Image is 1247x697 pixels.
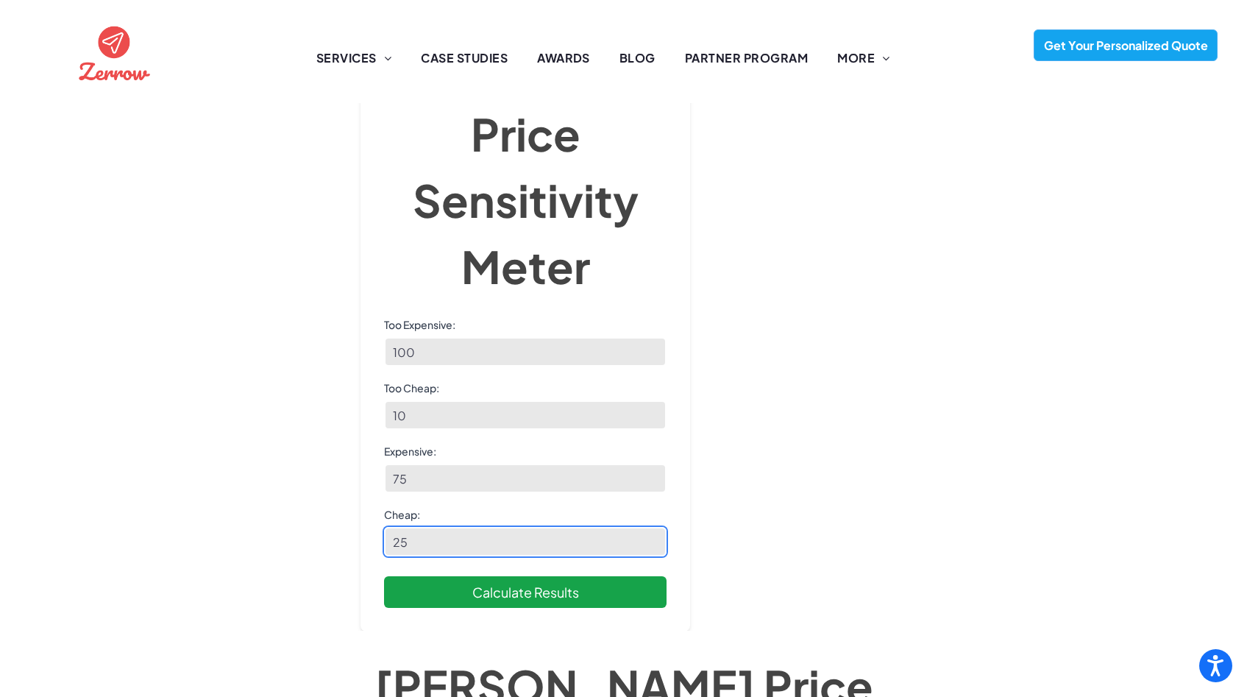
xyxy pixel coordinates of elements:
label: Expensive: [384,444,667,459]
input: Enter amount [384,464,667,493]
img: the logo for zernow is a red circle with an airplane in it . [75,13,154,92]
input: Enter amount [384,527,667,556]
span: Get Your Personalized Quote [1039,30,1213,60]
label: Cheap: [384,507,667,522]
a: MORE [823,49,904,67]
h2: Price Sensitivity Meter [384,101,667,300]
a: CASE STUDIES [406,49,522,67]
a: AWARDS [522,49,605,67]
input: Enter amount [384,400,667,430]
button: Calculate Results [384,576,667,608]
a: BLOG [605,49,670,67]
input: Enter amount [384,337,667,367]
label: Too Expensive: [384,317,667,332]
a: Get Your Personalized Quote [1034,29,1218,61]
a: SERVICES [302,49,406,67]
label: Too Cheap: [384,381,667,395]
a: PARTNER PROGRAM [670,49,823,67]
